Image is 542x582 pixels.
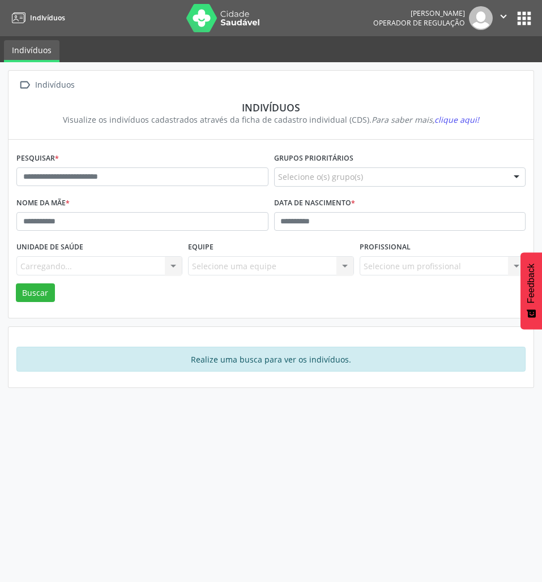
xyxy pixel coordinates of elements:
span: clique aqui! [434,114,479,125]
span: Indivíduos [30,13,65,23]
label: Equipe [188,239,214,256]
i:  [497,10,510,23]
button:  [493,6,514,30]
div: Visualize os indivíduos cadastrados através da ficha de cadastro individual (CDS). [24,114,518,126]
label: Pesquisar [16,150,59,167]
label: Data de nascimento [274,195,355,212]
span: Operador de regulação [373,18,465,28]
button: Buscar [16,283,55,303]
label: Grupos prioritários [274,150,353,167]
label: Nome da mãe [16,195,70,212]
button: Feedback - Mostrar pesquisa [520,252,542,329]
a: Indivíduos [8,8,65,27]
a:  Indivíduos [16,77,76,93]
span: Selecione o(s) grupo(s) [278,171,363,183]
span: Feedback [526,264,536,303]
i:  [16,77,33,93]
label: Unidade de saúde [16,239,83,256]
button: apps [514,8,534,28]
div: Realize uma busca para ver os indivíduos. [16,347,526,372]
div: Indivíduos [33,77,76,93]
div: Indivíduos [24,101,518,114]
a: Indivíduos [4,40,59,62]
label: Profissional [360,239,411,256]
i: Para saber mais, [372,114,479,125]
img: img [469,6,493,30]
div: [PERSON_NAME] [373,8,465,18]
